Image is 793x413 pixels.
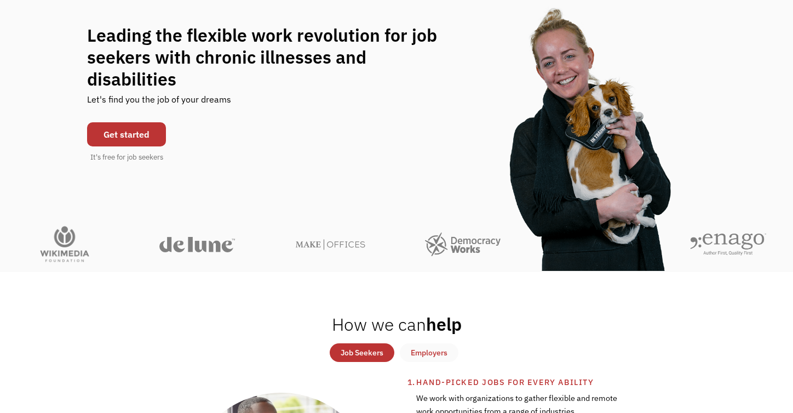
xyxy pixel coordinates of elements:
[87,122,166,146] a: Get started
[416,376,706,389] div: Hand-picked jobs for every ability
[332,313,426,336] span: How we can
[87,24,458,90] h1: Leading the flexible work revolution for job seekers with chronic illnesses and disabilities
[87,90,231,117] div: Let's find you the job of your dreams
[90,152,163,163] div: It's free for job seekers
[332,313,462,335] h2: help
[341,346,383,359] div: Job Seekers
[411,346,447,359] div: Employers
